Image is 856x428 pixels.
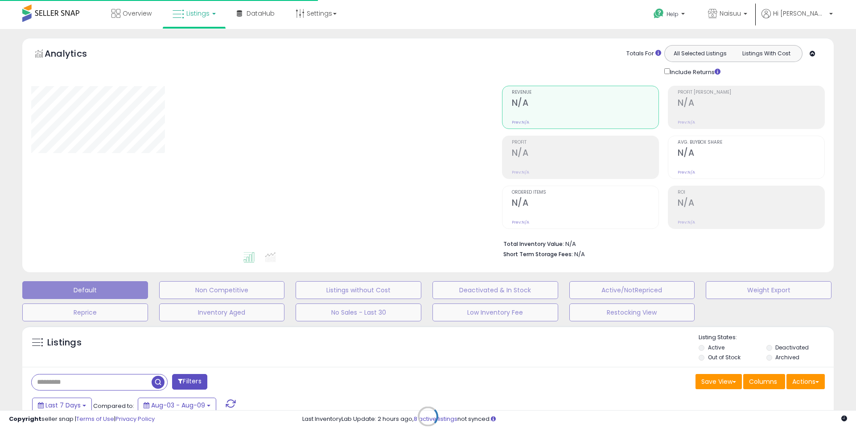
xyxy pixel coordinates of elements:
span: Listings [186,9,210,18]
small: Prev: N/A [512,220,529,225]
small: Prev: N/A [512,120,529,125]
button: Inventory Aged [159,303,285,321]
span: Avg. Buybox Share [678,140,824,145]
button: Reprice [22,303,148,321]
span: N/A [574,250,585,258]
small: Prev: N/A [678,220,695,225]
small: Prev: N/A [512,170,529,175]
span: Profit [512,140,658,145]
h5: Analytics [45,47,104,62]
div: seller snap | | [9,415,155,424]
button: Weight Export [706,281,831,299]
button: Listings With Cost [733,48,799,59]
button: Non Competitive [159,281,285,299]
button: Deactivated & In Stock [432,281,558,299]
b: Short Term Storage Fees: [503,250,573,258]
h2: N/A [512,148,658,160]
div: Totals For [626,50,661,58]
span: Revenue [512,90,658,95]
span: Ordered Items [512,190,658,195]
button: No Sales - Last 30 [296,303,421,321]
span: Profit [PERSON_NAME] [678,90,824,95]
i: Get Help [653,8,664,19]
div: Include Returns [658,66,731,77]
span: Hi [PERSON_NAME] [773,9,827,18]
span: DataHub [247,9,275,18]
li: N/A [503,238,818,249]
h2: N/A [678,198,824,210]
h2: N/A [678,98,824,110]
span: ROI [678,190,824,195]
h2: N/A [512,98,658,110]
a: Hi [PERSON_NAME] [761,9,833,29]
button: Low Inventory Fee [432,303,558,321]
span: Naisuu [720,9,741,18]
button: All Selected Listings [667,48,733,59]
button: Restocking View [569,303,695,321]
button: Active/NotRepriced [569,281,695,299]
a: Help [646,1,694,29]
span: Overview [123,9,152,18]
h2: N/A [512,198,658,210]
span: Help [667,10,679,18]
button: Listings without Cost [296,281,421,299]
b: Total Inventory Value: [503,240,564,248]
small: Prev: N/A [678,120,695,125]
button: Default [22,281,148,299]
h2: N/A [678,148,824,160]
small: Prev: N/A [678,170,695,175]
strong: Copyright [9,415,41,423]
